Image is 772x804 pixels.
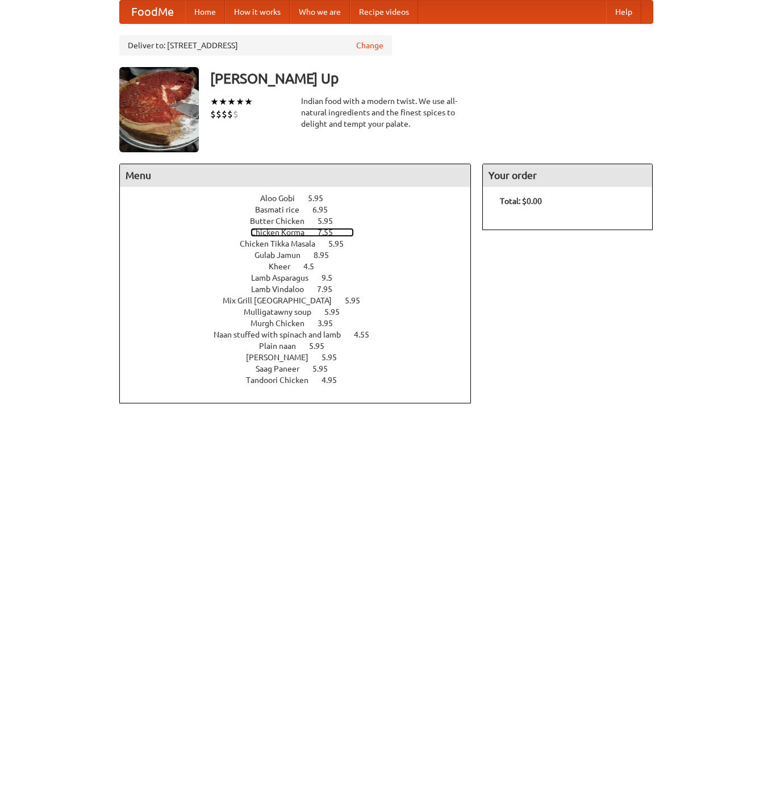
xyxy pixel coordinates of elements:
a: Murgh Chicken 3.95 [251,319,354,328]
li: ★ [236,95,244,108]
span: Lamb Asparagus [251,273,320,282]
li: ★ [244,95,253,108]
span: 5.95 [312,364,339,373]
span: 5.95 [318,216,344,226]
a: Chicken Tikka Masala 5.95 [240,239,365,248]
a: Lamb Asparagus 9.5 [251,273,353,282]
a: Lamb Vindaloo 7.95 [251,285,353,294]
span: 4.95 [322,376,348,385]
a: Plain naan 5.95 [259,341,345,351]
span: 5.95 [324,307,351,316]
li: ★ [219,95,227,108]
div: Indian food with a modern twist. We use all-natural ingredients and the finest spices to delight ... [301,95,471,130]
img: angular.jpg [119,67,199,152]
span: 5.95 [345,296,372,305]
span: Saag Paneer [256,364,311,373]
span: Mix Grill [GEOGRAPHIC_DATA] [223,296,343,305]
span: 5.95 [328,239,355,248]
a: Mulligatawny soup 5.95 [244,307,361,316]
span: 6.95 [312,205,339,214]
span: 7.95 [317,285,344,294]
li: $ [216,108,222,120]
span: Aloo Gobi [260,194,306,203]
span: 7.55 [318,228,344,237]
span: Kheer [269,262,302,271]
a: Naan stuffed with spinach and lamb 4.55 [214,330,390,339]
li: $ [210,108,216,120]
span: Butter Chicken [250,216,316,226]
div: Deliver to: [STREET_ADDRESS] [119,35,392,56]
a: Basmati rice 6.95 [255,205,349,214]
li: ★ [227,95,236,108]
span: 5.95 [308,194,335,203]
span: [PERSON_NAME] [246,353,320,362]
a: Tandoori Chicken 4.95 [246,376,358,385]
a: Change [356,40,383,51]
a: [PERSON_NAME] 5.95 [246,353,358,362]
a: Recipe videos [350,1,418,23]
span: Naan stuffed with spinach and lamb [214,330,352,339]
span: 3.95 [318,319,344,328]
span: Chicken Korma [251,228,316,237]
span: Tandoori Chicken [246,376,320,385]
span: Lamb Vindaloo [251,285,315,294]
li: $ [233,108,239,120]
h4: Your order [483,164,652,187]
span: Murgh Chicken [251,319,316,328]
a: Who we are [290,1,350,23]
a: Kheer 4.5 [269,262,335,271]
span: 8.95 [314,251,340,260]
a: Help [606,1,641,23]
span: Chicken Tikka Masala [240,239,327,248]
li: ★ [210,95,219,108]
a: Home [185,1,225,23]
span: Mulligatawny soup [244,307,323,316]
li: $ [222,108,227,120]
span: Gulab Jamun [254,251,312,260]
a: FoodMe [120,1,185,23]
a: How it works [225,1,290,23]
span: 4.55 [354,330,381,339]
a: Butter Chicken 5.95 [250,216,354,226]
span: 4.5 [303,262,326,271]
a: Gulab Jamun 8.95 [254,251,350,260]
span: 5.95 [309,341,336,351]
span: 5.95 [322,353,348,362]
a: Aloo Gobi 5.95 [260,194,344,203]
a: Chicken Korma 7.55 [251,228,354,237]
li: $ [227,108,233,120]
a: Mix Grill [GEOGRAPHIC_DATA] 5.95 [223,296,381,305]
a: Saag Paneer 5.95 [256,364,349,373]
span: Basmati rice [255,205,311,214]
b: Total: $0.00 [500,197,542,206]
span: Plain naan [259,341,307,351]
h3: [PERSON_NAME] Up [210,67,653,90]
span: 9.5 [322,273,344,282]
h4: Menu [120,164,471,187]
